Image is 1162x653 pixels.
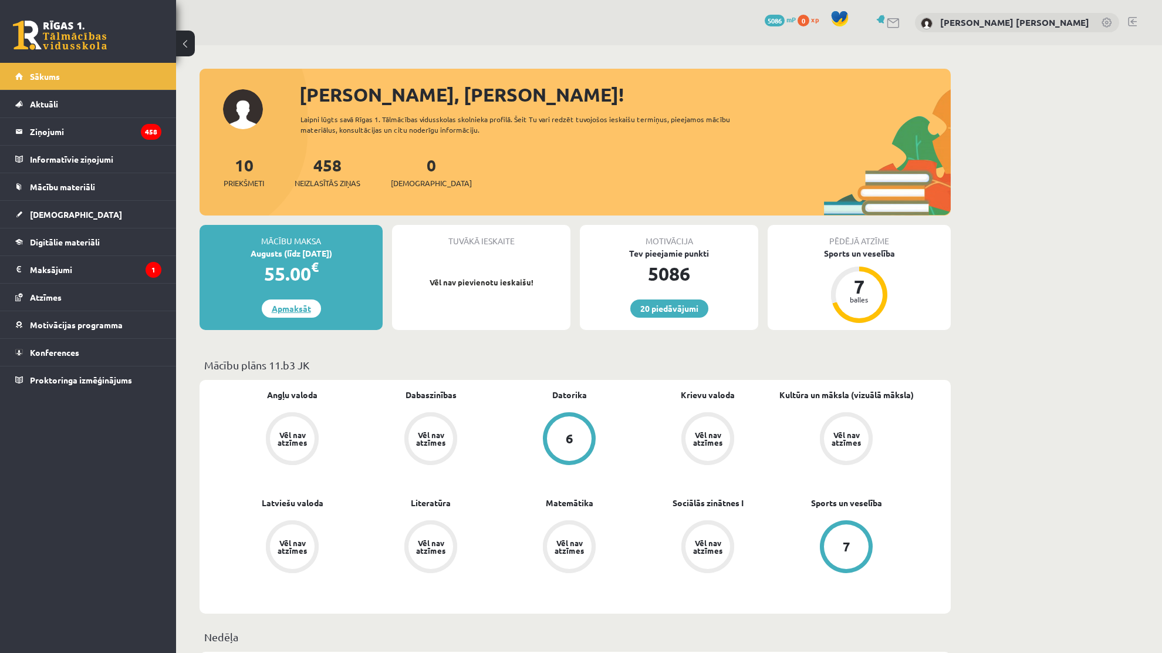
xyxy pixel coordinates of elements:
span: Digitālie materiāli [30,237,100,247]
div: Vēl nav atzīmes [276,431,309,446]
a: Krievu valoda [681,389,735,401]
a: 0[DEMOGRAPHIC_DATA] [391,154,472,189]
div: Tev pieejamie punkti [580,247,758,260]
a: Latviešu valoda [262,497,323,509]
span: € [311,258,319,275]
a: Aktuāli [15,90,161,117]
span: Proktoringa izmēģinājums [30,375,132,385]
span: Aktuāli [30,99,58,109]
span: Atzīmes [30,292,62,302]
div: 7 [843,540,850,553]
div: Vēl nav atzīmes [414,539,447,554]
div: [PERSON_NAME], [PERSON_NAME]! [299,80,951,109]
i: 458 [141,124,161,140]
a: 10Priekšmeti [224,154,264,189]
a: 458Neizlasītās ziņas [295,154,360,189]
div: Vēl nav atzīmes [276,539,309,554]
a: Ziņojumi458 [15,118,161,145]
a: Sociālās zinātnes I [673,497,744,509]
legend: Maksājumi [30,256,161,283]
a: Angļu valoda [267,389,317,401]
p: Mācību plāns 11.b3 JK [204,357,946,373]
div: Vēl nav atzīmes [830,431,863,446]
a: 7 [777,520,916,575]
div: Vēl nav atzīmes [691,431,724,446]
a: Konferences [15,339,161,366]
span: Priekšmeti [224,177,264,189]
img: Pēteris Voldemārs Zīverts [921,18,933,29]
a: Datorika [552,389,587,401]
a: [PERSON_NAME] [PERSON_NAME] [940,16,1089,28]
i: 1 [146,262,161,278]
div: 5086 [580,260,758,288]
a: Vēl nav atzīmes [223,412,362,467]
p: Vēl nav pievienotu ieskaišu! [398,277,565,288]
a: Vēl nav atzīmes [777,412,916,467]
a: 5086 mP [765,15,796,24]
p: Nedēļa [204,629,946,645]
a: 6 [500,412,639,467]
div: Vēl nav atzīmes [553,539,586,554]
span: Motivācijas programma [30,319,123,330]
a: Kultūra un māksla (vizuālā māksla) [779,389,914,401]
div: Vēl nav atzīmes [691,539,724,554]
span: Sākums [30,71,60,82]
span: 5086 [765,15,785,26]
a: Informatīvie ziņojumi [15,146,161,173]
a: Vēl nav atzīmes [362,412,500,467]
a: Vēl nav atzīmes [500,520,639,575]
a: Sākums [15,63,161,90]
span: xp [811,15,819,24]
a: 20 piedāvājumi [630,299,708,318]
span: Konferences [30,347,79,358]
a: [DEMOGRAPHIC_DATA] [15,201,161,228]
a: Atzīmes [15,284,161,311]
legend: Informatīvie ziņojumi [30,146,161,173]
div: Pēdējā atzīme [768,225,951,247]
div: Mācību maksa [200,225,383,247]
div: balles [842,296,877,303]
span: Neizlasītās ziņas [295,177,360,189]
a: Matemātika [546,497,593,509]
div: Motivācija [580,225,758,247]
a: Vēl nav atzīmes [639,412,777,467]
legend: Ziņojumi [30,118,161,145]
span: [DEMOGRAPHIC_DATA] [30,209,122,220]
a: Digitālie materiāli [15,228,161,255]
a: Rīgas 1. Tālmācības vidusskola [13,21,107,50]
div: Augusts (līdz [DATE]) [200,247,383,260]
a: Vēl nav atzīmes [639,520,777,575]
span: Mācību materiāli [30,181,95,192]
a: Vēl nav atzīmes [223,520,362,575]
a: Vēl nav atzīmes [362,520,500,575]
div: Tuvākā ieskaite [392,225,570,247]
div: Vēl nav atzīmes [414,431,447,446]
div: 55.00 [200,260,383,288]
a: Sports un veselība 7 balles [768,247,951,325]
a: Motivācijas programma [15,311,161,338]
span: mP [786,15,796,24]
div: 6 [566,432,573,445]
a: Literatūra [411,497,451,509]
a: 0 xp [798,15,825,24]
a: Proktoringa izmēģinājums [15,366,161,393]
a: Sports un veselība [811,497,882,509]
span: 0 [798,15,809,26]
span: [DEMOGRAPHIC_DATA] [391,177,472,189]
a: Mācību materiāli [15,173,161,200]
div: 7 [842,277,877,296]
a: Dabaszinības [406,389,457,401]
a: Maksājumi1 [15,256,161,283]
a: Apmaksāt [262,299,321,318]
div: Sports un veselība [768,247,951,260]
div: Laipni lūgts savā Rīgas 1. Tālmācības vidusskolas skolnieka profilā. Šeit Tu vari redzēt tuvojošo... [300,114,751,135]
